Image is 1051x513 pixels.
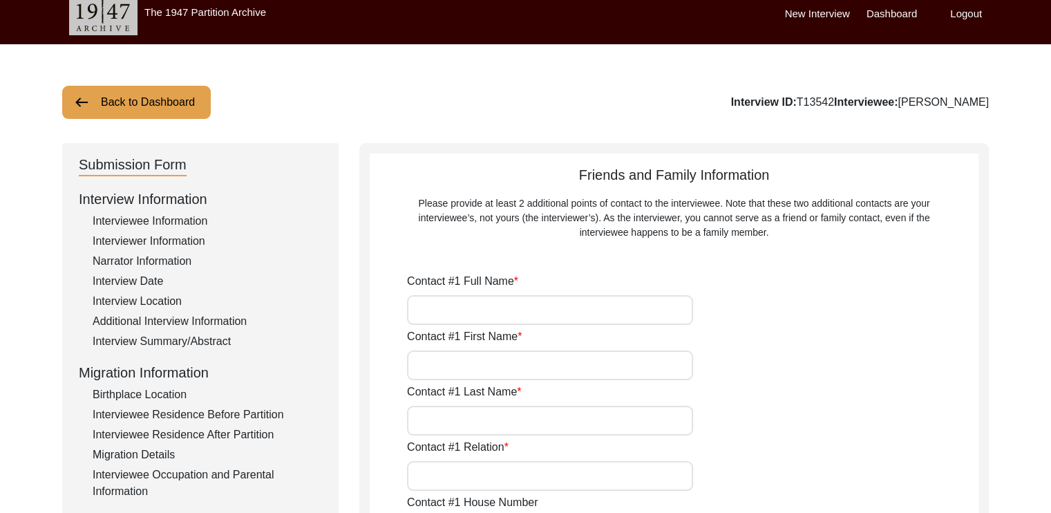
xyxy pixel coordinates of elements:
div: Interviewee Information [93,213,322,230]
div: Migration Details [93,447,322,463]
label: Contact #1 House Number [407,494,538,511]
div: Interview Date [93,273,322,290]
div: Please provide at least 2 additional points of contact to the interviewee. Note that these two ad... [404,196,944,240]
img: arrow-left.png [73,94,90,111]
div: Submission Form [79,154,187,176]
div: Migration Information [79,362,322,383]
div: Interviewee Residence After Partition [93,427,322,443]
label: The 1947 Partition Archive [144,6,266,18]
div: Interview Information [79,189,322,209]
div: Additional Interview Information [93,313,322,330]
label: Contact #1 Last Name [407,384,521,400]
div: T13542 [PERSON_NAME] [731,94,989,111]
div: Interview Summary/Abstract [93,333,322,350]
b: Interviewee: [834,96,898,108]
b: Interview ID: [731,96,797,108]
div: Interviewer Information [93,233,322,250]
div: Interviewee Residence Before Partition [93,407,322,423]
div: Friends and Family Information [370,165,978,240]
label: New Interview [785,6,850,22]
label: Dashboard [867,6,917,22]
label: Contact #1 Relation [407,439,509,456]
div: Interviewee Occupation and Parental Information [93,467,322,500]
label: Logout [950,6,982,22]
label: Contact #1 First Name [407,328,522,345]
label: Contact #1 Full Name [407,273,518,290]
div: Birthplace Location [93,386,322,403]
div: Narrator Information [93,253,322,270]
div: Interview Location [93,293,322,310]
button: Back to Dashboard [62,86,211,119]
